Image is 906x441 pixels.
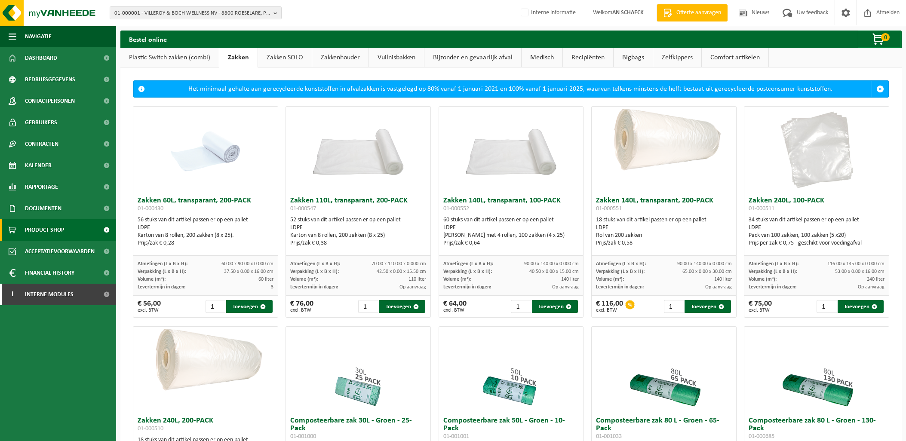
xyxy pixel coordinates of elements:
span: 140 liter [561,277,579,282]
span: 60.00 x 90.00 x 0.000 cm [221,261,273,266]
span: 116.00 x 145.00 x 0.000 cm [827,261,885,266]
span: Volume (m³): [138,277,166,282]
div: Karton van 8 rollen, 200 zakken (8 x 25). [138,232,273,239]
a: Comfort artikelen [702,48,768,67]
span: excl. BTW [138,308,161,313]
a: Offerte aanvragen [657,4,728,21]
button: Toevoegen [226,300,272,313]
a: Vuilnisbakken [369,48,424,67]
span: Verpakking (L x B x H): [749,269,797,274]
div: LDPE [290,224,426,232]
div: LDPE [749,224,885,232]
span: 110 liter [408,277,426,282]
span: Acceptatievoorwaarden [25,241,95,262]
input: 1 [206,300,225,313]
span: 53.00 x 0.00 x 16.00 cm [835,269,885,274]
button: Toevoegen [532,300,578,313]
div: Prijs/zak € 0,64 [443,239,579,247]
span: 01-000551 [596,205,622,212]
img: 01-001033 [621,327,707,413]
span: excl. BTW [749,308,772,313]
span: 01-001000 [290,433,316,440]
h3: Zakken 140L, transparant, 200-PACK [596,197,732,214]
div: [PERSON_NAME] met 4 rollen, 100 zakken (4 x 25) [443,232,579,239]
div: Karton van 8 rollen, 200 zakken (8 x 25) [290,232,426,239]
span: 60 liter [258,277,273,282]
div: 60 stuks van dit artikel passen er op een pallet [443,216,579,247]
input: 1 [664,300,684,313]
span: 01-000685 [749,433,774,440]
div: LDPE [138,224,273,232]
span: Verpakking (L x B x H): [138,269,186,274]
h3: Composteerbare zak 80 L - Groen - 130-Pack [749,417,885,440]
span: Financial History [25,262,74,284]
button: 01-000001 - VILLEROY & BOCH WELLNESS NV - 8800 ROESELARE, POPULIERSTRAAT 1 [110,6,282,19]
span: 70.00 x 110.00 x 0.000 cm [372,261,426,266]
span: Op aanvraag [552,285,579,290]
span: 0 [881,33,890,41]
a: Bijzonder en gevaarlijk afval [424,48,521,67]
div: 52 stuks van dit artikel passen er op een pallet [290,216,426,247]
button: Toevoegen [379,300,425,313]
h3: Zakken 240L, 100-PACK [749,197,885,214]
div: 56 stuks van dit artikel passen er op een pallet [138,216,273,247]
input: 1 [817,300,836,313]
span: Volume (m³): [443,277,471,282]
span: Contracten [25,133,58,155]
img: 01-000511 [774,107,860,193]
button: Toevoegen [838,300,884,313]
div: 34 stuks van dit artikel passen er op een pallet [749,216,885,247]
span: Dashboard [25,47,57,69]
span: Levertermijn in dagen: [596,285,644,290]
span: Op aanvraag [705,285,732,290]
a: Plastic Switch zakken (combi) [120,48,219,67]
img: 01-000685 [774,327,860,413]
span: 140 liter [714,277,732,282]
span: Op aanvraag [858,285,885,290]
span: Offerte aanvragen [674,9,723,17]
a: Bigbags [614,48,653,67]
span: excl. BTW [596,308,623,313]
span: 90.00 x 140.00 x 0.000 cm [524,261,579,266]
span: 3 [271,285,273,290]
div: Rol van 200 zakken [596,232,732,239]
span: 37.50 x 0.00 x 16.00 cm [224,269,273,274]
div: € 64,00 [443,300,467,313]
span: Documenten [25,198,61,219]
span: 01-001001 [443,433,469,440]
span: Levertermijn in dagen: [443,285,491,290]
img: 01-000547 [286,107,430,179]
span: Verpakking (L x B x H): [596,269,645,274]
span: Levertermijn in dagen: [138,285,185,290]
span: Afmetingen (L x B x H): [290,261,340,266]
div: 18 stuks van dit artikel passen er op een pallet [596,216,732,247]
span: 42.50 x 0.00 x 15.50 cm [377,269,426,274]
span: Gebruikers [25,112,57,133]
div: LDPE [596,224,732,232]
a: Recipiënten [563,48,613,67]
h2: Bestel online [120,31,175,47]
span: I [9,284,16,305]
h3: Zakken 60L, transparant, 200-PACK [138,197,273,214]
span: Levertermijn in dagen: [290,285,338,290]
span: Volume (m³): [290,277,318,282]
span: excl. BTW [290,308,313,313]
span: 01-000547 [290,205,316,212]
span: 90.00 x 140.00 x 0.000 cm [677,261,732,266]
span: 01-000511 [749,205,774,212]
div: Prijs/zak € 0,38 [290,239,426,247]
span: Navigatie [25,26,52,47]
input: 1 [358,300,378,313]
span: Bedrijfsgegevens [25,69,75,90]
div: Pack van 100 zakken, 100 zakken (5 x20) [749,232,885,239]
div: Prijs/zak € 0,28 [138,239,273,247]
span: 01-000510 [138,426,163,432]
span: Interne modules [25,284,74,305]
span: Afmetingen (L x B x H): [749,261,799,266]
span: Verpakking (L x B x H): [443,269,492,274]
span: 01-001033 [596,433,622,440]
span: Afmetingen (L x B x H): [138,261,187,266]
span: Levertermijn in dagen: [749,285,796,290]
strong: AN SCHAECK [612,9,644,16]
div: € 76,00 [290,300,313,313]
